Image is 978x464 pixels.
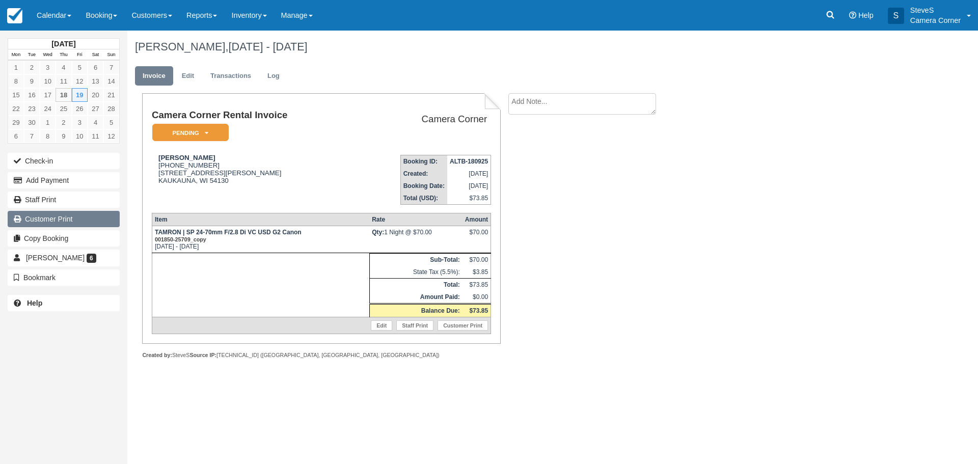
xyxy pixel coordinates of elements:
[8,61,24,74] a: 1
[24,102,40,116] a: 23
[88,61,103,74] a: 6
[158,154,215,161] strong: [PERSON_NAME]
[8,192,120,208] a: Staff Print
[40,49,56,61] th: Wed
[88,49,103,61] th: Sat
[24,88,40,102] a: 16
[72,129,88,143] a: 10
[371,320,392,331] a: Edit
[438,320,488,331] a: Customer Print
[24,61,40,74] a: 2
[88,74,103,88] a: 13
[72,88,88,102] a: 19
[56,129,71,143] a: 9
[463,213,491,226] th: Amount
[369,213,463,226] th: Rate
[155,236,206,242] small: 001850-25709_copy
[24,129,40,143] a: 7
[8,295,120,311] a: Help
[88,129,103,143] a: 11
[103,102,119,116] a: 28
[400,155,447,168] th: Booking ID:
[447,180,491,192] td: [DATE]
[24,74,40,88] a: 9
[8,102,24,116] a: 22
[103,49,119,61] th: Sun
[40,88,56,102] a: 17
[135,66,173,86] a: Invoice
[463,254,491,266] td: $70.00
[8,269,120,286] button: Bookmark
[8,49,24,61] th: Mon
[8,129,24,143] a: 6
[465,229,488,244] div: $70.00
[8,153,120,169] button: Check-in
[8,88,24,102] a: 15
[369,226,463,253] td: 1 Night @ $70.00
[228,40,307,53] span: [DATE] - [DATE]
[56,74,71,88] a: 11
[910,15,961,25] p: Camera Corner
[56,61,71,74] a: 4
[88,102,103,116] a: 27
[8,250,120,266] a: [PERSON_NAME] 6
[56,49,71,61] th: Thu
[447,168,491,180] td: [DATE]
[203,66,259,86] a: Transactions
[369,254,463,266] th: Sub-Total:
[152,226,369,253] td: [DATE] - [DATE]
[849,12,856,19] i: Help
[369,291,463,304] th: Amount Paid:
[400,180,447,192] th: Booking Date:
[24,49,40,61] th: Tue
[858,11,874,19] span: Help
[910,5,961,15] p: SteveS
[87,254,96,263] span: 6
[152,123,225,142] a: Pending
[72,116,88,129] a: 3
[450,158,488,165] strong: ALTB-180925
[469,307,488,314] strong: $73.85
[26,254,85,262] span: [PERSON_NAME]
[27,299,42,307] b: Help
[8,74,24,88] a: 8
[888,8,904,24] div: S
[72,74,88,88] a: 12
[8,172,120,188] button: Add Payment
[103,74,119,88] a: 14
[8,211,120,227] a: Customer Print
[56,102,71,116] a: 25
[40,116,56,129] a: 1
[463,279,491,291] td: $73.85
[400,192,447,205] th: Total (USD):
[56,88,71,102] a: 18
[40,61,56,74] a: 3
[40,129,56,143] a: 8
[72,49,88,61] th: Fri
[369,266,463,279] td: State Tax (5.5%):
[56,116,71,129] a: 2
[155,229,302,243] strong: TAMRON | SP 24-70mm F/2.8 Di VC USD G2 Canon
[463,291,491,304] td: $0.00
[40,102,56,116] a: 24
[103,116,119,129] a: 5
[189,352,216,358] strong: Source IP:
[88,88,103,102] a: 20
[369,304,463,317] th: Balance Due:
[142,351,500,359] div: SteveS [TECHNICAL_ID] ([GEOGRAPHIC_DATA], [GEOGRAPHIC_DATA], [GEOGRAPHIC_DATA])
[359,114,487,125] h2: Camera Corner
[152,213,369,226] th: Item
[8,116,24,129] a: 29
[40,74,56,88] a: 10
[72,102,88,116] a: 26
[103,88,119,102] a: 21
[372,229,384,236] strong: Qty
[152,154,355,197] div: [PHONE_NUMBER] [STREET_ADDRESS][PERSON_NAME] KAUKAUNA, WI 54130
[135,41,853,53] h1: [PERSON_NAME],
[88,116,103,129] a: 4
[51,40,75,48] strong: [DATE]
[174,66,202,86] a: Edit
[24,116,40,129] a: 30
[152,124,229,142] em: Pending
[72,61,88,74] a: 5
